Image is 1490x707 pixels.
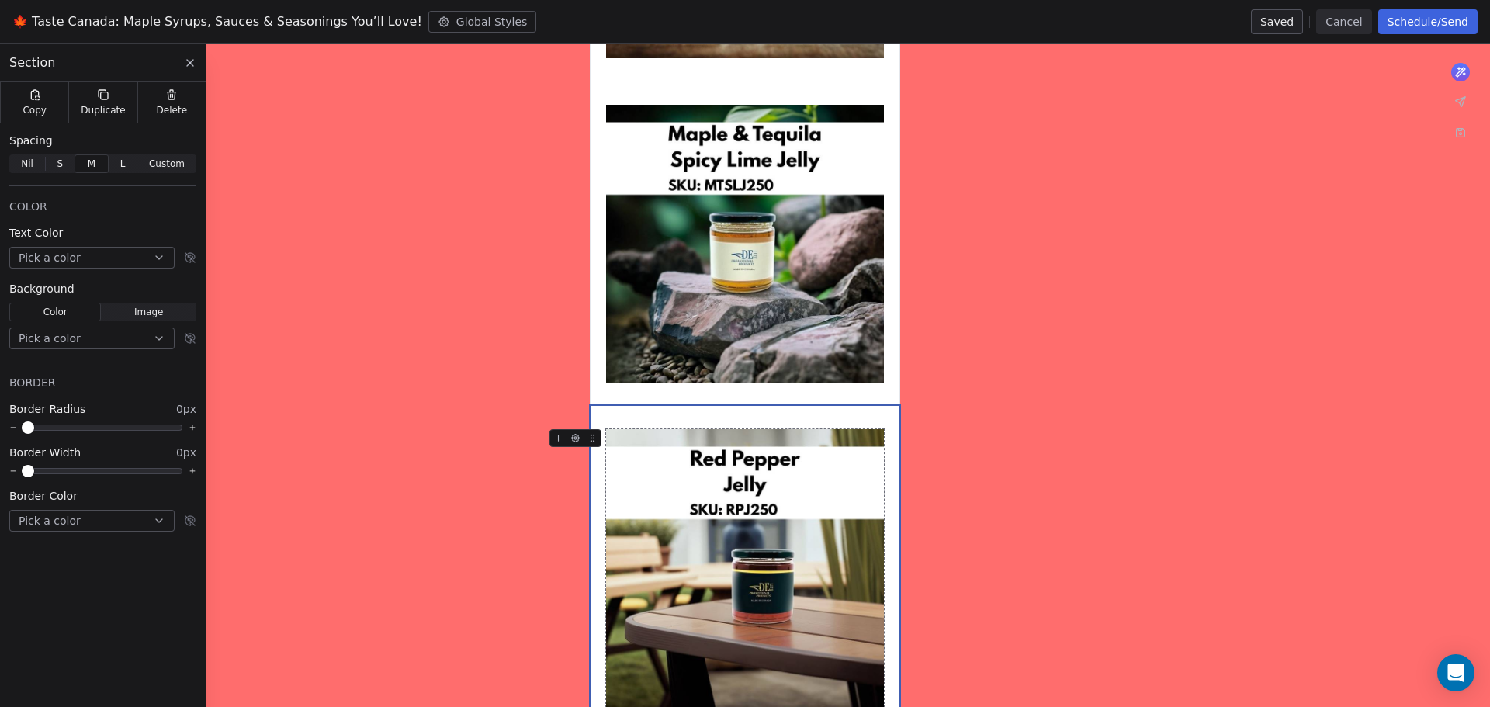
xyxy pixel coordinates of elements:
[12,12,422,31] span: 🍁 Taste Canada: Maple Syrups, Sauces & Seasonings You’ll Love!
[176,445,196,460] span: 0px
[157,104,188,116] span: Delete
[9,281,74,296] span: Background
[1251,9,1303,34] button: Saved
[428,11,537,33] button: Global Styles
[1378,9,1478,34] button: Schedule/Send
[9,488,78,504] span: Border Color
[1316,9,1371,34] button: Cancel
[9,445,81,460] span: Border Width
[9,199,196,214] div: COLOR
[9,375,196,390] div: BORDER
[9,401,85,417] span: Border Radius
[134,305,164,319] span: Image
[120,157,126,171] span: L
[9,510,175,532] button: Pick a color
[9,247,175,269] button: Pick a color
[9,225,63,241] span: Text Color
[1437,654,1474,691] div: Open Intercom Messenger
[176,401,196,417] span: 0px
[149,157,185,171] span: Custom
[57,157,63,171] span: S
[21,157,33,171] span: Nil
[9,54,55,72] span: Section
[81,104,125,116] span: Duplicate
[9,133,53,148] span: Spacing
[9,328,175,349] button: Pick a color
[23,104,47,116] span: Copy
